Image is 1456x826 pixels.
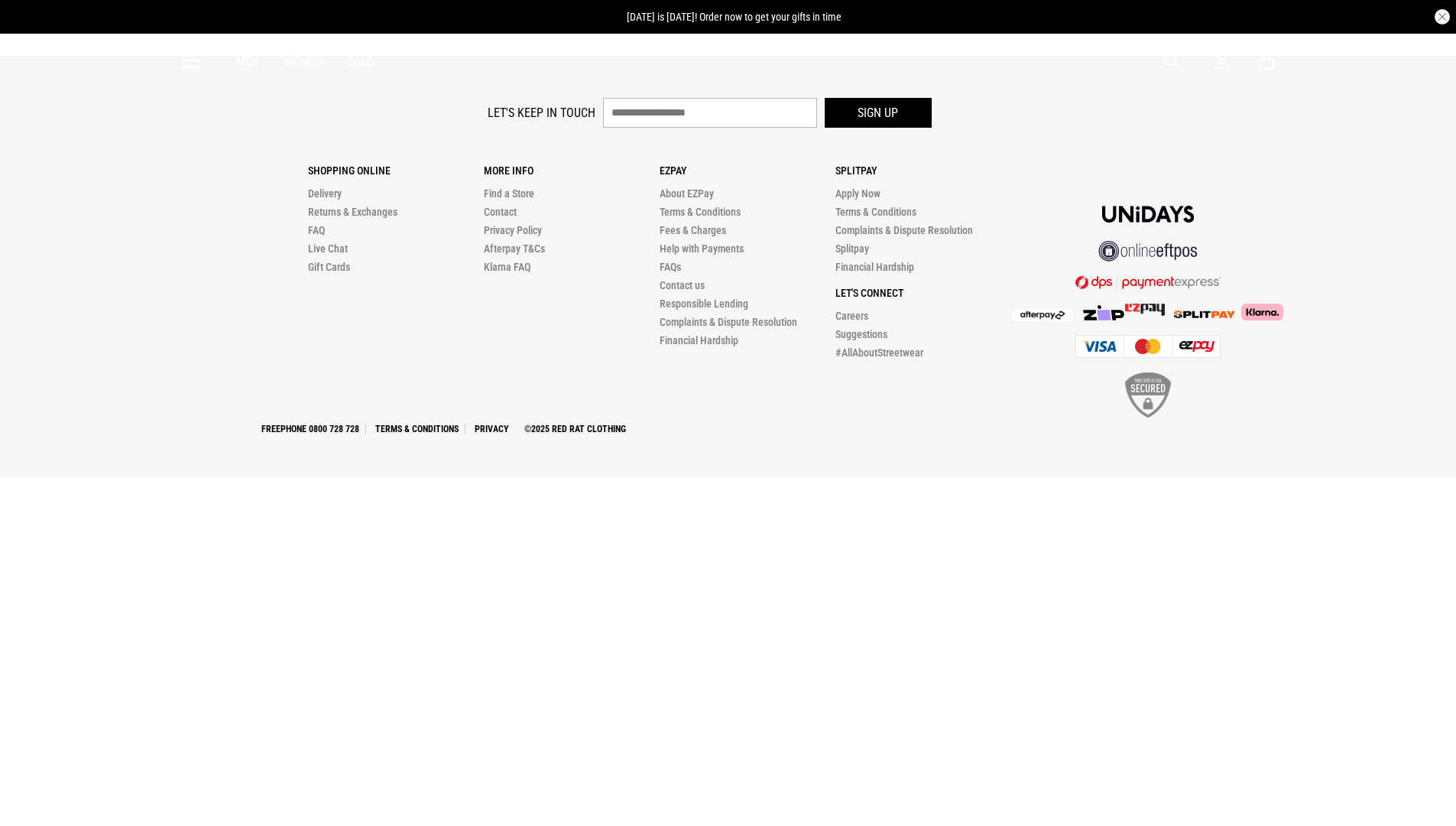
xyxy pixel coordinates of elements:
[660,316,797,328] a: Complaints & Dispute Resolution
[488,106,595,120] label: Let's keep in touch
[660,279,705,291] a: Contact us
[484,164,660,177] p: More Info
[284,54,323,69] a: Women
[660,334,738,346] a: Financial Hardship
[660,206,741,218] a: Terms & Conditions
[308,261,350,273] a: Gift Cards
[660,187,714,200] a: About EZPay
[660,164,835,177] p: Ezpay
[835,224,973,236] a: Complaints & Dispute Resolution
[1012,309,1073,321] img: Afterpay
[679,50,780,73] img: Redrat logo
[660,242,744,255] a: Help with Payments
[835,287,1011,299] p: Let's Connect
[518,424,632,434] a: ©2025 Red Rat Clothing
[835,261,914,273] a: Financial Hardship
[835,310,868,322] a: Careers
[627,11,841,23] span: [DATE] is [DATE]! Order now to get your gifts in time
[255,424,366,434] a: Freephone 0800 728 728
[236,54,259,69] a: Men
[835,206,916,218] a: Terms & Conditions
[835,328,887,340] a: Suggestions
[484,242,545,255] a: Afterpay T&Cs
[1075,275,1221,289] img: DPS
[1174,311,1235,318] img: Splitpay
[308,164,484,177] p: Shopping Online
[484,261,530,273] a: Klarna FAQ
[484,206,517,218] a: Contact
[308,206,397,218] a: Returns & Exchanges
[1098,241,1198,262] img: online eftpos
[825,98,932,128] button: Sign up
[1125,372,1171,418] img: SSL
[484,187,534,200] a: Find a Store
[660,261,681,273] a: FAQs
[1235,304,1283,320] img: Klarna
[1125,304,1165,316] img: Splitpay
[1075,335,1221,358] img: Cards
[308,224,325,236] a: FAQ
[484,224,542,236] a: Privacy Policy
[348,54,373,69] a: Sale
[835,187,880,200] a: Apply Now
[1102,206,1194,223] img: Unidays
[308,242,348,255] a: Live Chat
[835,164,1011,177] p: Splitpay
[1082,305,1125,320] img: Zip
[469,424,515,434] a: Privacy
[660,298,748,310] a: Responsible Lending
[835,242,869,255] a: Splitpay
[660,224,726,236] a: Fees & Charges
[369,424,465,434] a: Terms & Conditions
[308,187,342,200] a: Delivery
[835,346,923,359] a: #AllAboutStreetwear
